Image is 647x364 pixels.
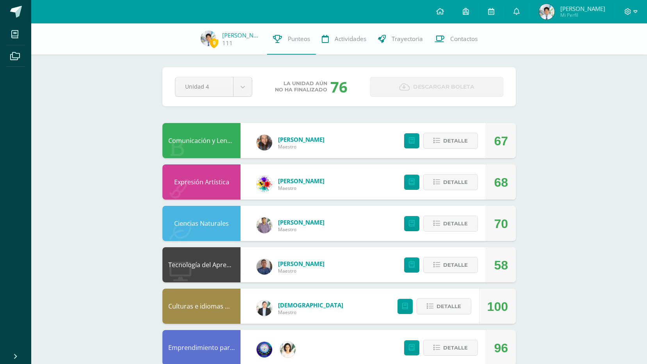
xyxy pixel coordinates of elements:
[494,206,508,241] div: 70
[162,164,241,200] div: Expresión Artística
[257,259,272,275] img: bf66807720f313c6207fc724d78fb4d0.png
[423,257,478,273] button: Detalle
[257,342,272,357] img: 38991008722c8d66f2d85f4b768620e4.png
[288,35,310,43] span: Punteos
[450,35,478,43] span: Contactos
[429,23,483,55] a: Contactos
[494,165,508,200] div: 68
[372,23,429,55] a: Trayectoria
[494,123,508,159] div: 67
[278,185,324,191] span: Maestro
[443,134,468,148] span: Detalle
[494,248,508,283] div: 58
[185,77,223,96] span: Unidad 4
[560,5,605,12] span: [PERSON_NAME]
[278,218,324,226] a: [PERSON_NAME]
[278,268,324,274] span: Maestro
[330,77,348,97] div: 76
[257,176,272,192] img: d0a5be8572cbe4fc9d9d910beeabcdaa.png
[210,38,218,48] span: 0
[257,218,272,233] img: b08e72ae1415402f2c8bd1f3d2cdaa84.png
[417,298,471,314] button: Detalle
[443,258,468,272] span: Detalle
[539,4,554,20] img: 628edc87be287ae03bf78b22bf7f3266.png
[267,23,316,55] a: Punteos
[278,226,324,233] span: Maestro
[335,35,366,43] span: Actividades
[560,12,605,18] span: Mi Perfil
[423,133,478,149] button: Detalle
[278,136,324,143] a: [PERSON_NAME]
[423,340,478,356] button: Detalle
[162,289,241,324] div: Culturas e idiomas mayas Garífuna y Xinca L2
[275,80,327,93] span: La unidad aún no ha finalizado
[257,300,272,316] img: aa2172f3e2372f881a61fb647ea0edf1.png
[423,216,478,232] button: Detalle
[175,77,252,96] a: Unidad 4
[316,23,372,55] a: Actividades
[222,39,233,47] a: 111
[443,341,468,355] span: Detalle
[437,299,461,314] span: Detalle
[278,309,343,316] span: Maestro
[201,30,216,46] img: 628edc87be287ae03bf78b22bf7f3266.png
[487,289,508,324] div: 100
[222,31,261,39] a: [PERSON_NAME]
[278,301,343,309] a: [DEMOGRAPHIC_DATA]
[278,260,324,268] a: [PERSON_NAME]
[423,174,478,190] button: Detalle
[278,177,324,185] a: [PERSON_NAME]
[278,143,324,150] span: Maestro
[443,216,468,231] span: Detalle
[443,175,468,189] span: Detalle
[162,247,241,282] div: Tecnología del Aprendizaje y Comunicación
[413,77,474,96] span: Descargar boleta
[162,206,241,241] div: Ciencias Naturales
[280,342,296,357] img: 7a8e161cab7694f51b452fdf17c6d5da.png
[162,123,241,158] div: Comunicación y Lenguaje L1
[392,35,423,43] span: Trayectoria
[257,135,272,150] img: 8286b9a544571e995a349c15127c7be6.png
